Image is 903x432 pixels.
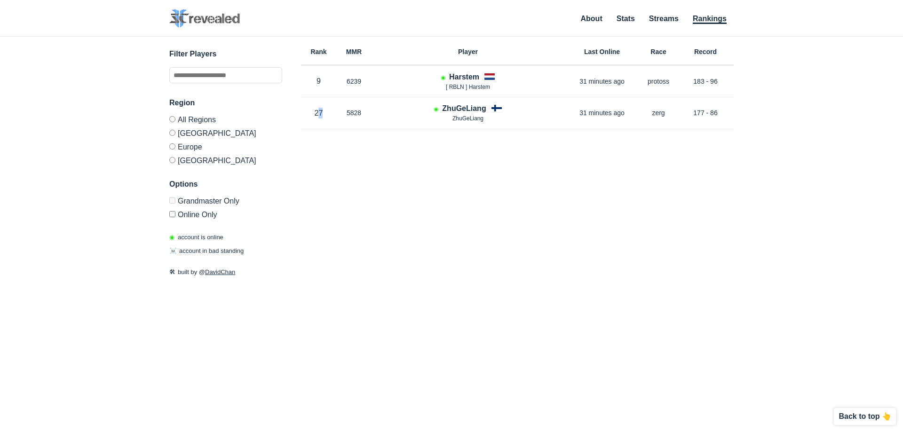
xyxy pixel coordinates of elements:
h6: Last Online [564,48,640,55]
p: zerg [640,108,677,118]
h4: Harstem [449,71,479,82]
span: ☠️ [169,247,177,254]
h3: Options [169,179,282,190]
h6: MMR [336,48,372,55]
input: [GEOGRAPHIC_DATA] [169,130,175,136]
p: 5828 [336,108,372,118]
a: Streams [649,15,679,23]
span: ZhuGeLiang [452,115,483,122]
span: [ RBLN ] Harstem [446,84,490,90]
a: Stats [617,15,635,23]
p: 27 [301,108,336,118]
h3: Filter Players [169,48,282,60]
span: Account is laddering [434,106,438,112]
span: ◉ [169,234,174,241]
label: Only show accounts currently laddering [169,207,282,219]
h3: Region [169,97,282,109]
label: All Regions [169,116,282,126]
img: SC2 Revealed [169,9,240,28]
p: protoss [640,77,677,86]
p: Back to top 👆 [839,413,891,420]
p: 31 minutes ago [564,108,640,118]
h4: ZhuGeLiang [442,103,486,114]
input: All Regions [169,116,175,122]
h6: Record [677,48,734,55]
a: DavidChan [205,268,235,275]
label: [GEOGRAPHIC_DATA] [169,126,282,140]
span: 🛠 [169,268,175,275]
h6: Rank [301,48,336,55]
p: account is online [169,233,223,242]
input: [GEOGRAPHIC_DATA] [169,157,175,163]
p: 183 - 96 [677,77,734,86]
p: account in bad standing [169,246,244,256]
span: Account is laddering [441,74,445,81]
p: 31 minutes ago [564,77,640,86]
a: About [581,15,602,23]
input: Europe [169,143,175,149]
input: Grandmaster Only [169,197,175,204]
p: built by @ [169,267,282,277]
label: Only Show accounts currently in Grandmaster [169,197,282,207]
input: Online Only [169,211,175,217]
p: 177 - 86 [677,108,734,118]
p: 9 [301,76,336,86]
h6: Player [372,48,564,55]
label: Europe [169,140,282,153]
label: [GEOGRAPHIC_DATA] [169,153,282,165]
h6: Race [640,48,677,55]
a: Rankings [693,15,727,24]
p: 6239 [336,77,372,86]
